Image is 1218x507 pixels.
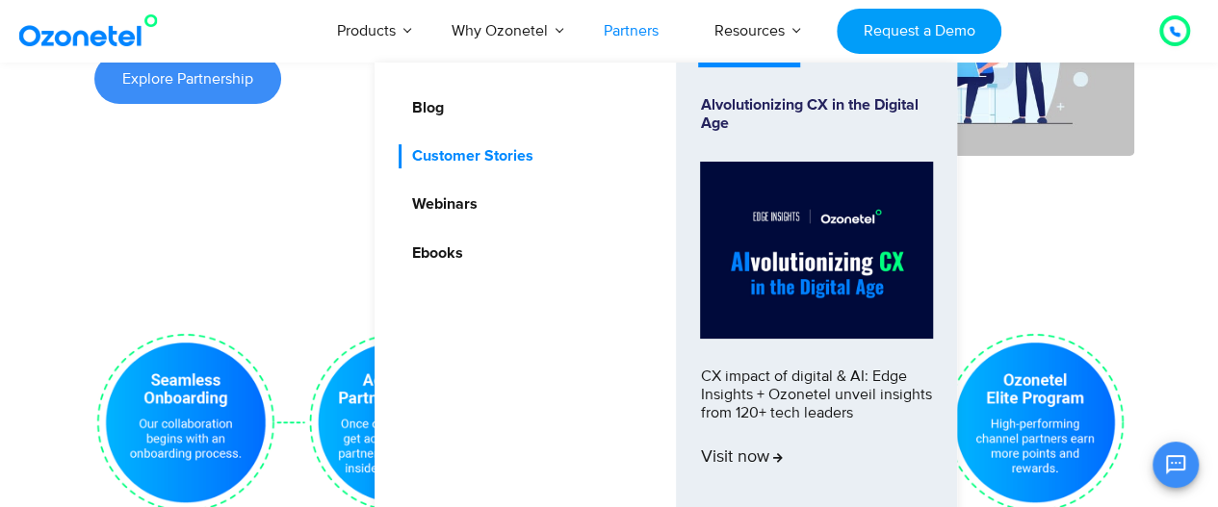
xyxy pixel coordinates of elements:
h2: Partner Journey [94,266,1125,304]
a: Blog [399,96,446,120]
a: Ebooks [399,241,465,266]
span: Explore Partnership [122,71,253,87]
a: Explore Partnership [94,54,281,104]
button: Open chat [1153,442,1199,488]
a: Customer Stories [399,144,535,168]
a: Webinars [399,192,479,216]
a: Request a Demo [837,9,1001,54]
img: Alvolutionizing.jpg [700,162,933,339]
span: Visit now [700,447,782,469]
